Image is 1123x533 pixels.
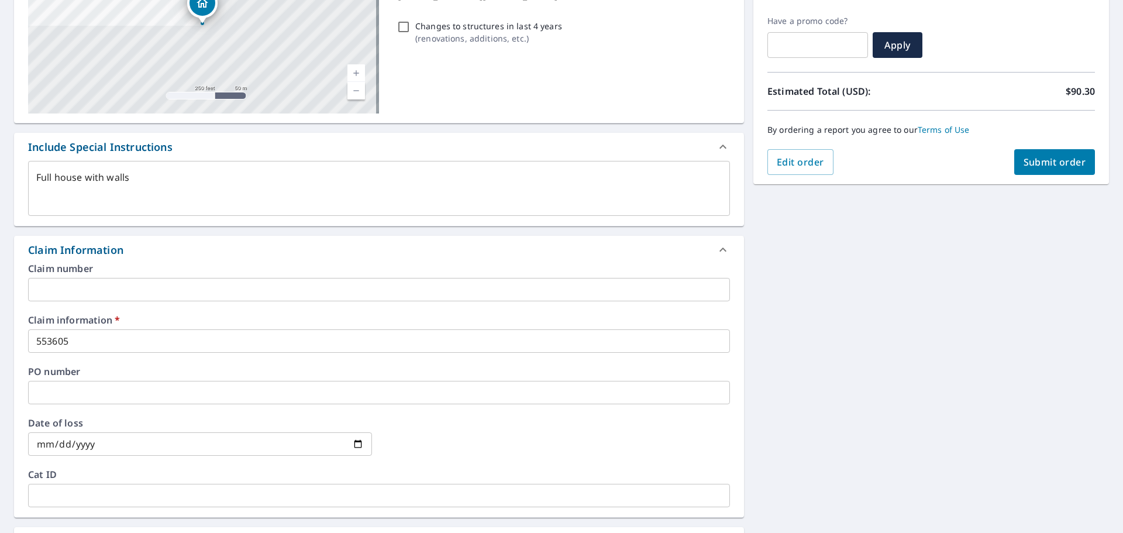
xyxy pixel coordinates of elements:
[918,124,970,135] a: Terms of Use
[28,264,730,273] label: Claim number
[14,236,744,264] div: Claim Information
[28,242,123,258] div: Claim Information
[28,367,730,376] label: PO number
[415,32,562,44] p: ( renovations, additions, etc. )
[1024,156,1086,169] span: Submit order
[28,418,372,428] label: Date of loss
[873,32,922,58] button: Apply
[28,139,173,155] div: Include Special Instructions
[415,20,562,32] p: Changes to structures in last 4 years
[767,149,833,175] button: Edit order
[347,82,365,99] a: Current Level 17, Zoom Out
[767,16,868,26] label: Have a promo code?
[1066,84,1095,98] p: $90.30
[882,39,913,51] span: Apply
[767,125,1095,135] p: By ordering a report you agree to our
[28,470,730,479] label: Cat ID
[14,133,744,161] div: Include Special Instructions
[1014,149,1096,175] button: Submit order
[28,315,730,325] label: Claim information
[36,172,722,205] textarea: Full house with walls
[767,84,931,98] p: Estimated Total (USD):
[347,64,365,82] a: Current Level 17, Zoom In
[777,156,824,169] span: Edit order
